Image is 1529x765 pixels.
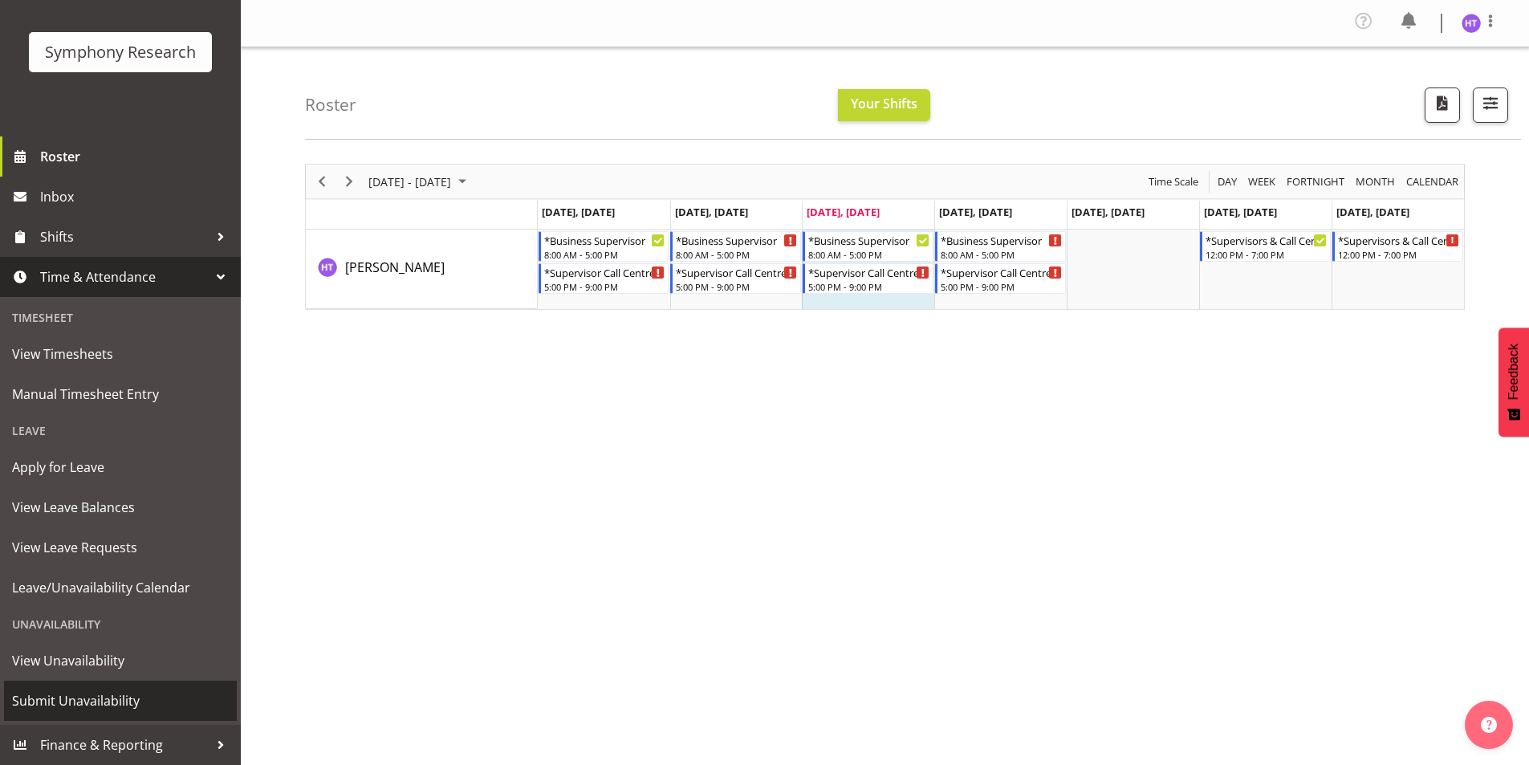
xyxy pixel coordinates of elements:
[1246,172,1279,192] button: Timeline Week
[544,232,665,248] div: *Business Supervisor
[838,89,930,121] button: Your Shifts
[367,172,453,192] span: [DATE] - [DATE]
[311,172,333,192] button: Previous
[308,165,335,198] div: Previous
[676,280,797,293] div: 5:00 PM - 9:00 PM
[1200,231,1331,262] div: Hal Thomas"s event - *Supervisors & Call Centre Weekend Begin From Saturday, September 13, 2025 a...
[1332,231,1463,262] div: Hal Thomas"s event - *Supervisors & Call Centre Weekend Begin From Sunday, September 14, 2025 at ...
[306,230,538,309] td: Hal Thomas resource
[12,495,229,519] span: View Leave Balances
[4,374,237,414] a: Manual Timesheet Entry
[803,231,933,262] div: Hal Thomas"s event - *Business Supervisor Begin From Wednesday, September 10, 2025 at 8:00:00 AM ...
[1481,717,1497,733] img: help-xxl-2.png
[12,342,229,366] span: View Timesheets
[40,185,233,209] span: Inbox
[4,414,237,447] div: Leave
[12,535,229,560] span: View Leave Requests
[40,265,209,289] span: Time & Attendance
[345,258,445,276] span: [PERSON_NAME]
[935,263,1066,294] div: Hal Thomas"s event - *Supervisor Call Centre Begin From Thursday, September 11, 2025 at 5:00:00 P...
[4,487,237,527] a: View Leave Balances
[1462,14,1481,33] img: hal-thomas1264.jpg
[941,264,1062,280] div: *Supervisor Call Centre
[335,165,363,198] div: Next
[4,681,237,721] a: Submit Unavailability
[40,225,209,249] span: Shifts
[1405,172,1460,192] span: calendar
[1147,172,1200,192] span: Time Scale
[12,455,229,479] span: Apply for Leave
[851,95,917,112] span: Your Shifts
[808,264,929,280] div: *Supervisor Call Centre
[1338,248,1459,261] div: 12:00 PM - 7:00 PM
[345,258,445,277] a: [PERSON_NAME]
[544,248,665,261] div: 8:00 AM - 5:00 PM
[544,264,665,280] div: *Supervisor Call Centre
[1285,172,1346,192] span: Fortnight
[1146,172,1202,192] button: Time Scale
[12,649,229,673] span: View Unavailability
[1353,172,1398,192] button: Timeline Month
[675,205,748,219] span: [DATE], [DATE]
[1216,172,1238,192] span: Day
[941,248,1062,261] div: 8:00 AM - 5:00 PM
[1425,87,1460,123] button: Download a PDF of the roster according to the set date range.
[676,248,797,261] div: 8:00 AM - 5:00 PM
[544,280,665,293] div: 5:00 PM - 9:00 PM
[935,231,1066,262] div: Hal Thomas"s event - *Business Supervisor Begin From Thursday, September 11, 2025 at 8:00:00 AM G...
[4,608,237,641] div: Unavailability
[4,641,237,681] a: View Unavailability
[1284,172,1348,192] button: Fortnight
[4,568,237,608] a: Leave/Unavailability Calendar
[1338,232,1459,248] div: *Supervisors & Call Centre Weekend
[4,447,237,487] a: Apply for Leave
[670,231,801,262] div: Hal Thomas"s event - *Business Supervisor Begin From Tuesday, September 9, 2025 at 8:00:00 AM GMT...
[1246,172,1277,192] span: Week
[1473,87,1508,123] button: Filter Shifts
[1354,172,1397,192] span: Month
[941,280,1062,293] div: 5:00 PM - 9:00 PM
[40,733,209,757] span: Finance & Reporting
[1507,344,1521,400] span: Feedback
[1404,172,1462,192] button: Month
[808,280,929,293] div: 5:00 PM - 9:00 PM
[808,248,929,261] div: 8:00 AM - 5:00 PM
[807,205,880,219] span: [DATE], [DATE]
[12,576,229,600] span: Leave/Unavailability Calendar
[542,205,615,219] span: [DATE], [DATE]
[1499,328,1529,437] button: Feedback - Show survey
[941,232,1062,248] div: *Business Supervisor
[1072,205,1145,219] span: [DATE], [DATE]
[808,232,929,248] div: *Business Supervisor
[45,40,196,64] div: Symphony Research
[539,263,669,294] div: Hal Thomas"s event - *Supervisor Call Centre Begin From Monday, September 8, 2025 at 5:00:00 PM G...
[939,205,1012,219] span: [DATE], [DATE]
[40,144,233,169] span: Roster
[366,172,474,192] button: September 08 - 14, 2025
[1204,205,1277,219] span: [DATE], [DATE]
[339,172,360,192] button: Next
[1215,172,1240,192] button: Timeline Day
[539,231,669,262] div: Hal Thomas"s event - *Business Supervisor Begin From Monday, September 8, 2025 at 8:00:00 AM GMT+...
[676,232,797,248] div: *Business Supervisor
[4,527,237,568] a: View Leave Requests
[1206,232,1327,248] div: *Supervisors & Call Centre Weekend
[305,164,1465,310] div: Timeline Week of September 10, 2025
[12,689,229,713] span: Submit Unavailability
[12,382,229,406] span: Manual Timesheet Entry
[1206,248,1327,261] div: 12:00 PM - 7:00 PM
[4,301,237,334] div: Timesheet
[538,230,1464,309] table: Timeline Week of September 10, 2025
[803,263,933,294] div: Hal Thomas"s event - *Supervisor Call Centre Begin From Wednesday, September 10, 2025 at 5:00:00 ...
[670,263,801,294] div: Hal Thomas"s event - *Supervisor Call Centre Begin From Tuesday, September 9, 2025 at 5:00:00 PM ...
[676,264,797,280] div: *Supervisor Call Centre
[1336,205,1409,219] span: [DATE], [DATE]
[305,96,356,114] h4: Roster
[4,334,237,374] a: View Timesheets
